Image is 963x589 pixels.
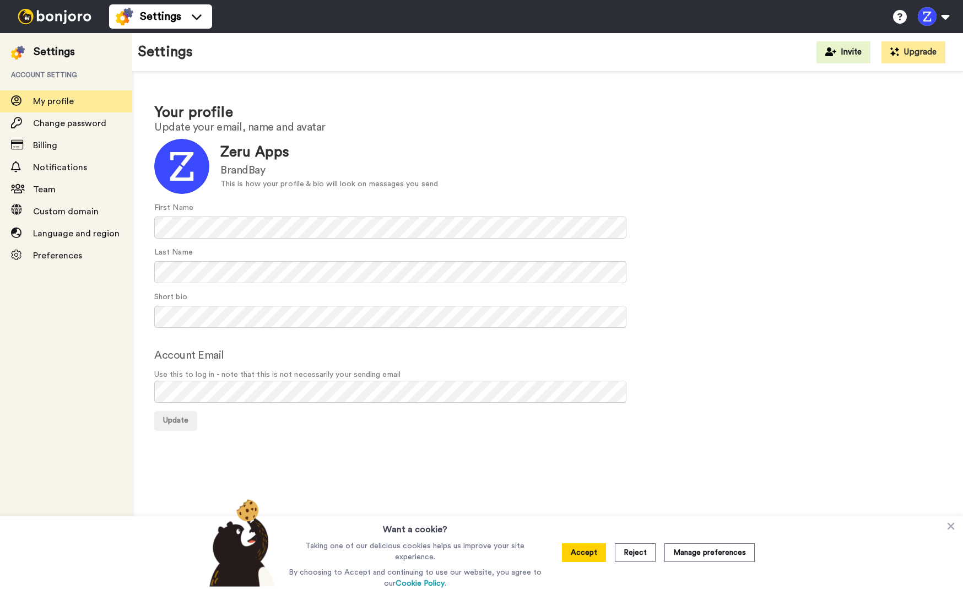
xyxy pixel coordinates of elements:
[396,580,445,587] a: Cookie Policy
[140,9,181,24] span: Settings
[163,417,188,424] span: Update
[33,97,74,106] span: My profile
[154,202,193,214] label: First Name
[383,516,447,536] h3: Want a cookie?
[562,543,606,562] button: Accept
[154,291,187,303] label: Short bio
[11,46,25,60] img: settings-colored.svg
[13,9,96,24] img: bj-logo-header-white.svg
[33,141,57,150] span: Billing
[154,411,197,431] button: Update
[116,8,133,25] img: settings-colored.svg
[154,105,941,121] h1: Your profile
[33,163,87,172] span: Notifications
[220,142,438,163] div: Zeru Apps
[615,543,656,562] button: Reject
[154,247,193,258] label: Last Name
[816,41,870,63] button: Invite
[199,499,281,587] img: bear-with-cookie.png
[220,179,438,190] div: This is how your profile & bio will look on messages you send
[138,44,193,60] h1: Settings
[286,567,544,589] p: By choosing to Accept and continuing to use our website, you agree to our .
[154,121,941,133] h2: Update your email, name and avatar
[33,119,106,128] span: Change password
[286,541,544,563] p: Taking one of our delicious cookies helps us improve your site experience.
[154,369,941,381] span: Use this to log in - note that this is not necessarily your sending email
[33,229,120,238] span: Language and region
[33,185,56,194] span: Team
[34,44,75,60] div: Settings
[33,207,99,216] span: Custom domain
[220,163,438,179] div: BrandBay
[881,41,945,63] button: Upgrade
[33,251,82,260] span: Preferences
[154,347,224,364] label: Account Email
[664,543,755,562] button: Manage preferences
